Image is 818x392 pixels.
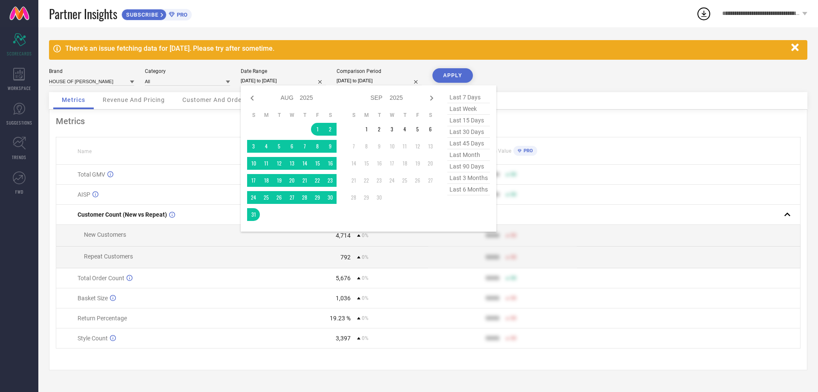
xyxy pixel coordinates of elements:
[84,253,133,260] span: Repeat Customers
[447,149,490,161] span: last month
[84,231,126,238] span: New Customers
[247,112,260,119] th: Sunday
[510,171,516,177] span: 50
[78,335,108,342] span: Style Count
[424,112,437,119] th: Saturday
[386,157,398,170] td: Wed Sep 17 2025
[696,6,711,21] div: Open download list
[362,254,369,260] span: 0%
[398,157,411,170] td: Thu Sep 18 2025
[447,115,490,126] span: last 15 days
[411,140,424,153] td: Fri Sep 12 2025
[386,112,398,119] th: Wednesday
[260,191,273,204] td: Mon Aug 25 2025
[247,157,260,170] td: Sun Aug 10 2025
[362,335,369,341] span: 0%
[273,112,285,119] th: Tuesday
[241,68,326,74] div: Date Range
[247,208,260,221] td: Sun Aug 31 2025
[411,157,424,170] td: Fri Sep 19 2025
[521,148,533,154] span: PRO
[486,335,499,342] div: 9999
[121,7,192,20] a: SUBSCRIBEPRO
[360,191,373,204] td: Mon Sep 29 2025
[486,254,499,261] div: 9999
[373,140,386,153] td: Tue Sep 09 2025
[336,335,351,342] div: 3,397
[447,126,490,138] span: last 30 days
[347,191,360,204] td: Sun Sep 28 2025
[340,254,351,261] div: 792
[65,44,787,52] div: There's an issue fetching data for [DATE]. Please try after sometime.
[411,112,424,119] th: Friday
[298,140,311,153] td: Thu Aug 07 2025
[78,275,124,282] span: Total Order Count
[247,174,260,187] td: Sun Aug 17 2025
[424,123,437,136] td: Sat Sep 06 2025
[447,161,490,172] span: last 90 days
[486,232,499,239] div: 9999
[247,140,260,153] td: Sun Aug 03 2025
[56,116,801,126] div: Metrics
[386,140,398,153] td: Wed Sep 10 2025
[324,157,337,170] td: Sat Aug 16 2025
[337,68,422,74] div: Comparison Period
[398,174,411,187] td: Thu Sep 25 2025
[311,112,324,119] th: Friday
[447,172,490,184] span: last 3 months
[373,123,386,136] td: Tue Sep 02 2025
[324,191,337,204] td: Sat Aug 30 2025
[510,254,516,260] span: 50
[311,174,324,187] td: Fri Aug 22 2025
[362,315,369,321] span: 0%
[273,174,285,187] td: Tue Aug 19 2025
[347,140,360,153] td: Sun Sep 07 2025
[311,123,324,136] td: Fri Aug 01 2025
[285,112,298,119] th: Wednesday
[486,315,499,322] div: 9999
[324,112,337,119] th: Saturday
[7,50,32,57] span: SCORECARDS
[486,275,499,282] div: 9999
[510,275,516,281] span: 50
[360,123,373,136] td: Mon Sep 01 2025
[362,295,369,301] span: 0%
[424,157,437,170] td: Sat Sep 20 2025
[447,92,490,103] span: last 7 days
[360,140,373,153] td: Mon Sep 08 2025
[285,140,298,153] td: Wed Aug 06 2025
[12,154,26,160] span: TRENDS
[510,192,516,197] span: 50
[426,93,437,103] div: Next month
[298,174,311,187] td: Thu Aug 21 2025
[182,96,248,103] span: Customer And Orders
[347,112,360,119] th: Sunday
[324,174,337,187] td: Sat Aug 23 2025
[311,140,324,153] td: Fri Aug 08 2025
[510,232,516,238] span: 50
[78,148,92,154] span: Name
[362,232,369,238] span: 0%
[398,112,411,119] th: Thursday
[398,123,411,136] td: Thu Sep 04 2025
[285,191,298,204] td: Wed Aug 27 2025
[424,140,437,153] td: Sat Sep 13 2025
[373,174,386,187] td: Tue Sep 23 2025
[15,189,23,195] span: FWD
[447,138,490,149] span: last 45 days
[330,315,351,322] div: 19.23 %
[447,184,490,195] span: last 6 months
[78,315,127,322] span: Return Percentage
[398,140,411,153] td: Thu Sep 11 2025
[78,211,167,218] span: Customer Count (New vs Repeat)
[373,191,386,204] td: Tue Sep 30 2025
[336,295,351,302] div: 1,036
[298,112,311,119] th: Thursday
[411,123,424,136] td: Fri Sep 05 2025
[386,123,398,136] td: Wed Sep 03 2025
[360,157,373,170] td: Mon Sep 15 2025
[347,174,360,187] td: Sun Sep 21 2025
[78,191,90,198] span: AISP
[447,103,490,115] span: last week
[362,275,369,281] span: 0%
